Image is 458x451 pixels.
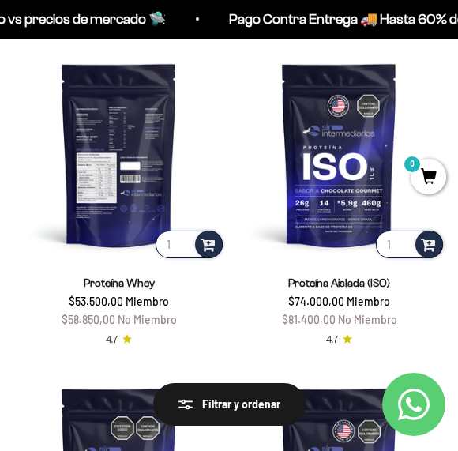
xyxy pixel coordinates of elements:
[326,332,338,347] span: 4.7
[347,295,390,308] span: Miembro
[411,169,446,186] a: 0
[106,332,132,347] a: 4.74.7 de 5.0 estrellas
[12,47,226,261] img: Proteína Whey
[106,332,118,347] span: 4.7
[126,295,169,308] span: Miembro
[338,313,397,326] span: No Miembro
[288,277,390,289] a: Proteína Aislada (ISO)
[118,313,177,326] span: No Miembro
[178,396,280,413] div: Filtrar y ordenar
[69,295,123,308] span: $53.500,00
[62,313,115,326] span: $58.850,00
[403,155,422,174] mark: 0
[282,313,336,326] span: $81.400,00
[153,383,306,426] button: Filtrar y ordenar
[288,295,344,308] span: $74.000,00
[326,332,352,347] a: 4.74.7 de 5.0 estrellas
[84,277,155,289] a: Proteína Whey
